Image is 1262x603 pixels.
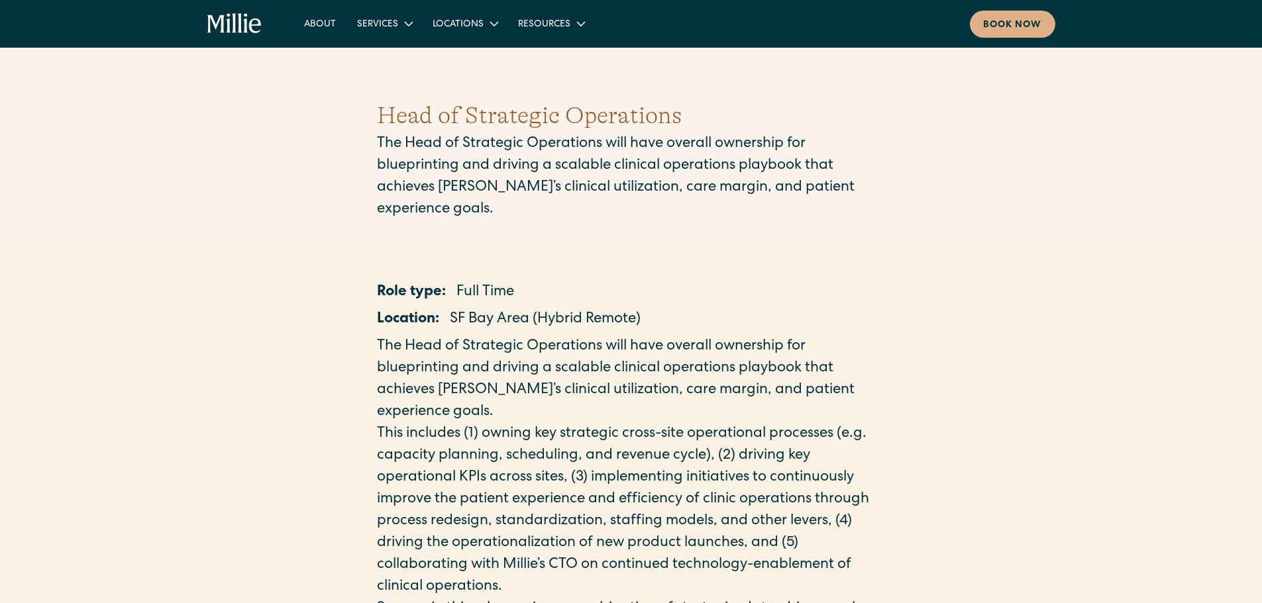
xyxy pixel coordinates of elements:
p: Full Time [456,282,514,304]
div: Resources [518,18,570,32]
h1: Head of Strategic Operations [377,98,886,134]
div: Resources [507,13,594,34]
div: Locations [422,13,507,34]
div: Book now [983,19,1042,32]
p: Role type: [377,282,446,304]
a: About [293,13,346,34]
p: Location: [377,309,439,331]
p: The Head of Strategic Operations will have overall ownership for blueprinting and driving a scala... [377,336,886,424]
p: The Head of Strategic Operations will have overall ownership for blueprinting and driving a scala... [377,134,886,221]
div: Services [357,18,398,32]
p: SF Bay Area (Hybrid Remote) [450,309,641,331]
div: Services [346,13,422,34]
a: home [207,13,262,34]
a: Book now [970,11,1055,38]
div: Locations [433,18,484,32]
p: This includes (1) owning key strategic cross-site operational processes (e.g. capacity planning, ... [377,424,886,598]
